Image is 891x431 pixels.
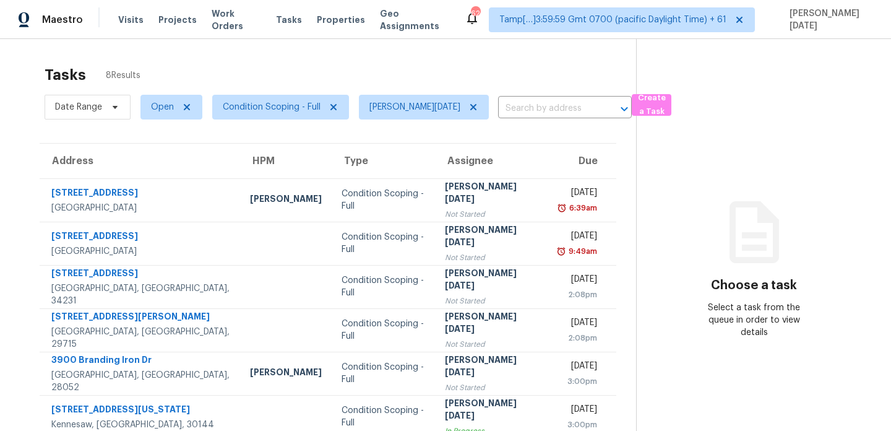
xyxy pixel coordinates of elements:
span: Work Orders [212,7,261,32]
span: Projects [158,14,197,26]
div: Not Started [445,338,539,350]
div: Condition Scoping - Full [342,361,425,386]
th: Address [40,144,240,178]
div: Not Started [445,208,539,220]
div: 9:49am [566,245,597,258]
div: [PERSON_NAME][DATE] [445,224,539,251]
h3: Choose a task [711,279,797,292]
th: Type [332,144,435,178]
span: Create a Task [638,91,665,120]
div: Kennesaw, [GEOGRAPHIC_DATA], 30144 [51,419,230,431]
div: Not Started [445,251,539,264]
span: Open [151,101,174,113]
div: [DATE] [559,186,597,202]
div: 3:00pm [559,419,597,431]
span: Properties [317,14,365,26]
button: Create a Task [632,94,671,116]
div: 3:00pm [559,375,597,388]
div: Condition Scoping - Full [342,231,425,256]
div: 3900 Branding Iron Dr [51,354,230,369]
div: [DATE] [559,360,597,375]
div: 6:39am [567,202,597,214]
div: Not Started [445,295,539,307]
span: Visits [118,14,144,26]
th: HPM [240,144,332,178]
div: [PERSON_NAME] [250,193,322,208]
div: [PERSON_NAME][DATE] [445,267,539,295]
div: [GEOGRAPHIC_DATA], [GEOGRAPHIC_DATA], 34231 [51,282,230,307]
span: [PERSON_NAME][DATE] [785,7,872,32]
div: [STREET_ADDRESS] [51,267,230,282]
div: Condition Scoping - Full [342,274,425,299]
div: [GEOGRAPHIC_DATA] [51,245,230,258]
span: Date Range [55,101,102,113]
button: Open [616,100,633,118]
div: [STREET_ADDRESS] [51,230,230,245]
div: Condition Scoping - Full [342,404,425,429]
div: [PERSON_NAME][DATE] [445,397,539,425]
h2: Tasks [45,69,86,81]
div: Condition Scoping - Full [342,188,425,212]
img: Overdue Alarm Icon [557,202,567,214]
div: [DATE] [559,230,597,245]
img: Overdue Alarm Icon [556,245,566,258]
div: Select a task from the queue in order to view details [695,302,812,339]
span: Maestro [42,14,83,26]
div: [STREET_ADDRESS][PERSON_NAME] [51,310,230,326]
span: 8 Results [106,69,140,82]
div: 2:08pm [559,332,597,344]
div: [GEOGRAPHIC_DATA], [GEOGRAPHIC_DATA], 28052 [51,369,230,394]
span: [PERSON_NAME][DATE] [369,101,460,113]
span: Tasks [276,15,302,24]
div: [DATE] [559,316,597,332]
input: Search by address [498,99,597,118]
th: Due [549,144,616,178]
div: Not Started [445,381,539,394]
div: [DATE] [559,403,597,419]
div: Condition Scoping - Full [342,318,425,342]
div: 620 [471,7,480,20]
div: [STREET_ADDRESS] [51,186,230,202]
span: Condition Scoping - Full [223,101,321,113]
div: [STREET_ADDRESS][US_STATE] [51,403,230,419]
div: [PERSON_NAME][DATE] [445,180,539,208]
div: [PERSON_NAME] [250,366,322,381]
div: 2:08pm [559,289,597,301]
th: Assignee [435,144,549,178]
div: [DATE] [559,273,597,289]
div: [PERSON_NAME][DATE] [445,310,539,338]
span: Geo Assignments [380,7,450,32]
div: [PERSON_NAME][DATE] [445,354,539,381]
span: Tamp[…]3:59:59 Gmt 0700 (pacific Daylight Time) + 61 [499,14,726,26]
div: [GEOGRAPHIC_DATA] [51,202,230,214]
div: [GEOGRAPHIC_DATA], [GEOGRAPHIC_DATA], 29715 [51,326,230,350]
